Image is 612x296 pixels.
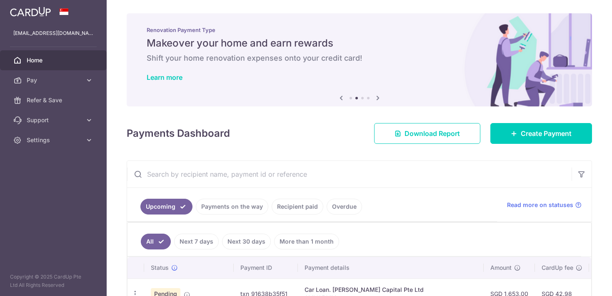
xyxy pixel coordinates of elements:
img: CardUp [10,7,51,17]
a: Next 30 days [222,234,271,249]
p: Renovation Payment Type [147,27,572,33]
span: Status [151,264,169,272]
th: Payment ID [234,257,298,279]
a: Create Payment [490,123,592,144]
a: Overdue [327,199,362,215]
img: Renovation banner [127,13,592,106]
a: Recipient paid [272,199,323,215]
a: Learn more [147,73,182,81]
a: Upcoming [140,199,192,215]
p: [EMAIL_ADDRESS][DOMAIN_NAME] [13,29,93,37]
span: Download Report [405,128,460,138]
span: Pay [27,76,82,84]
h5: Makeover your home and earn rewards [147,37,572,50]
span: Support [27,116,82,124]
a: Next 7 days [174,234,219,249]
span: Amount [490,264,512,272]
iframe: Opens a widget where you can find more information [558,271,604,292]
a: Read more on statuses [507,201,582,209]
a: Download Report [374,123,480,144]
span: Settings [27,136,82,144]
span: CardUp fee [542,264,573,272]
span: Read more on statuses [507,201,573,209]
a: All [141,234,171,249]
h4: Payments Dashboard [127,126,230,141]
span: Create Payment [521,128,572,138]
a: Payments on the way [196,199,268,215]
a: More than 1 month [274,234,339,249]
div: Car Loan. [PERSON_NAME] Capital Pte Ltd [305,286,477,294]
input: Search by recipient name, payment id or reference [127,161,572,187]
th: Payment details [298,257,484,279]
span: Refer & Save [27,96,82,104]
span: Home [27,56,82,64]
h6: Shift your home renovation expenses onto your credit card! [147,53,572,63]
